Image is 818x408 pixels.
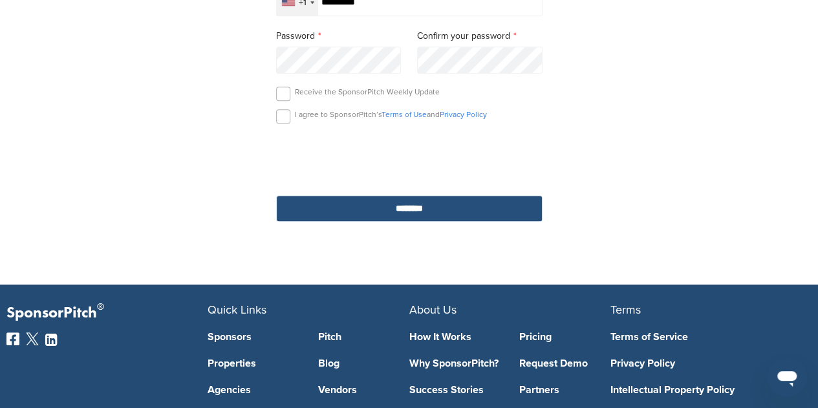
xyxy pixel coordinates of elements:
[382,110,427,119] a: Terms of Use
[610,358,792,369] a: Privacy Policy
[409,303,457,317] span: About Us
[519,332,610,342] a: Pricing
[295,87,440,97] p: Receive the SponsorPitch Weekly Update
[318,385,409,395] a: Vendors
[440,110,487,119] a: Privacy Policy
[208,385,299,395] a: Agencies
[295,109,487,120] p: I agree to SponsorPitch’s and
[519,385,610,395] a: Partners
[417,29,543,43] label: Confirm your password
[409,358,500,369] a: Why SponsorPitch?
[336,138,483,177] iframe: reCAPTCHA
[610,332,792,342] a: Terms of Service
[318,332,409,342] a: Pitch
[6,332,19,345] img: Facebook
[610,303,641,317] span: Terms
[97,299,104,315] span: ®
[409,332,500,342] a: How It Works
[610,385,792,395] a: Intellectual Property Policy
[208,358,299,369] a: Properties
[6,304,208,323] p: SponsorPitch
[276,29,402,43] label: Password
[26,332,39,345] img: Twitter
[519,358,610,369] a: Request Demo
[208,303,266,317] span: Quick Links
[208,332,299,342] a: Sponsors
[409,385,500,395] a: Success Stories
[318,358,409,369] a: Blog
[766,356,808,398] iframe: Button to launch messaging window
